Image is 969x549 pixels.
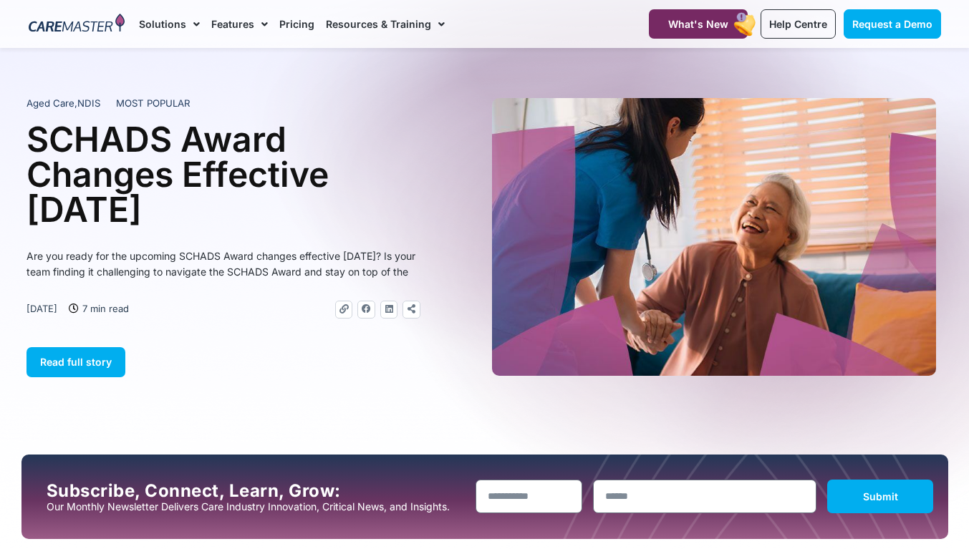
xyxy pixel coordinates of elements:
img: CareMaster Logo [29,14,125,35]
span: Request a Demo [852,18,932,30]
span: What's New [668,18,728,30]
span: Read full story [40,356,112,368]
span: Aged Care [26,97,74,109]
h2: Subscribe, Connect, Learn, Grow: [47,481,465,501]
p: Are you ready for the upcoming SCHADS Award changes effective [DATE]? Is your team finding it cha... [26,248,420,280]
a: What's New [649,9,748,39]
img: A heartwarming moment where a support worker in a blue uniform, with a stethoscope draped over he... [492,98,936,376]
h1: SCHADS Award Changes Effective [DATE] [26,122,420,227]
form: New Form [476,480,934,520]
time: [DATE] [26,303,57,314]
span: Help Centre [769,18,827,30]
span: NDIS [77,97,100,109]
a: Help Centre [761,9,836,39]
span: 7 min read [79,301,129,316]
span: MOST POPULAR [116,97,191,111]
button: Submit [827,480,934,513]
p: Our Monthly Newsletter Delivers Care Industry Innovation, Critical News, and Insights. [47,501,465,512]
span: , [26,97,100,109]
span: Submit [863,490,898,502]
a: Read full story [26,347,125,377]
a: Request a Demo [844,9,941,39]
